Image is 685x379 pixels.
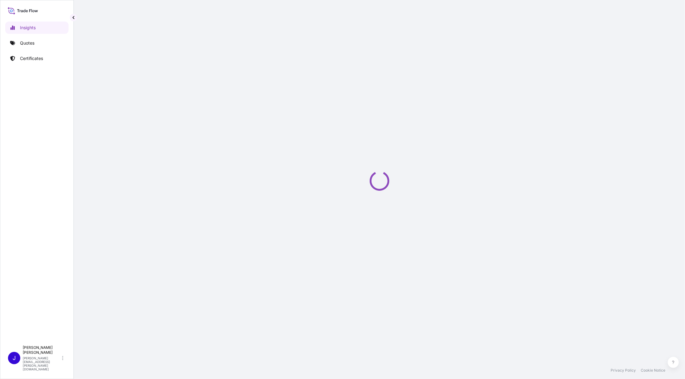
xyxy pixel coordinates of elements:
[5,37,69,49] a: Quotes
[20,55,43,62] p: Certificates
[13,355,16,361] span: J
[5,22,69,34] a: Insights
[611,368,636,373] a: Privacy Policy
[20,40,34,46] p: Quotes
[5,52,69,65] a: Certificates
[23,345,61,355] p: [PERSON_NAME] [PERSON_NAME]
[641,368,665,373] a: Cookie Notice
[23,356,61,371] p: [PERSON_NAME][EMAIL_ADDRESS][PERSON_NAME][DOMAIN_NAME]
[20,25,36,31] p: Insights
